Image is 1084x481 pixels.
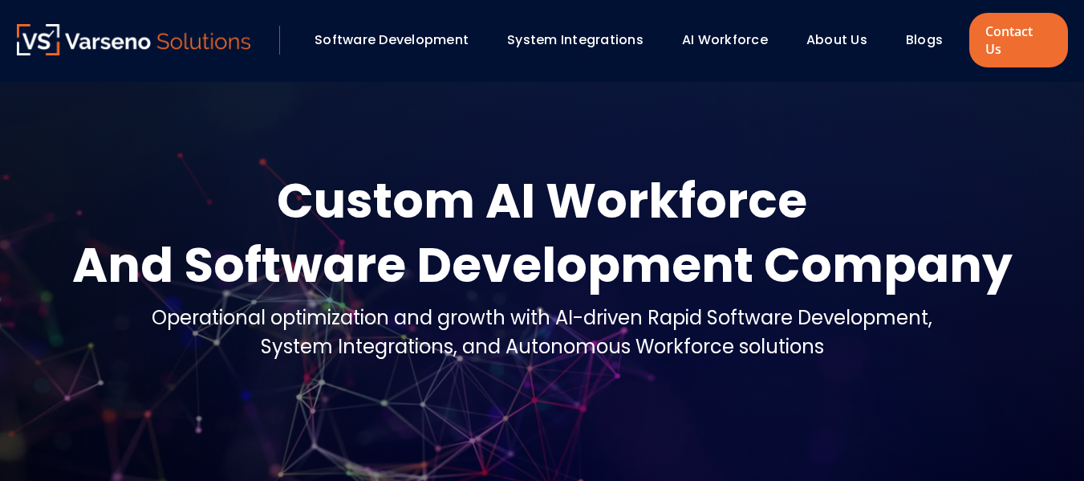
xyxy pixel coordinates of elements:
[674,26,790,54] div: AI Workforce
[307,26,491,54] div: Software Development
[315,31,469,49] a: Software Development
[72,169,1013,233] div: Custom AI Workforce
[806,31,867,49] a: About Us
[17,24,251,56] a: Varseno Solutions – Product Engineering & IT Services
[17,24,251,55] img: Varseno Solutions – Product Engineering & IT Services
[682,31,768,49] a: AI Workforce
[898,26,965,54] div: Blogs
[72,233,1013,297] div: And Software Development Company
[499,26,666,54] div: System Integrations
[969,13,1067,67] a: Contact Us
[152,304,932,332] div: Operational optimization and growth with AI-driven Rapid Software Development,
[906,31,943,49] a: Blogs
[798,26,890,54] div: About Us
[152,332,932,361] div: System Integrations, and Autonomous Workforce solutions
[507,31,643,49] a: System Integrations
